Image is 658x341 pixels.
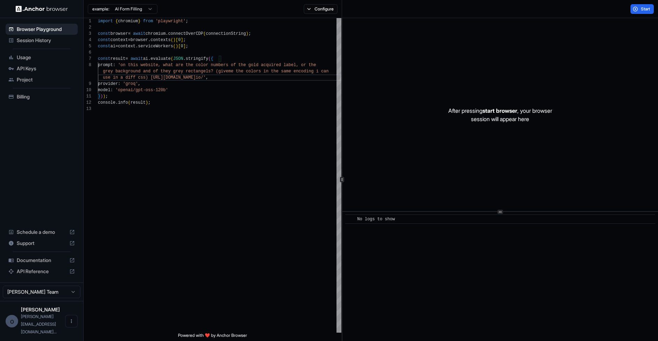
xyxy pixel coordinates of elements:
[115,88,168,93] span: 'openai/gpt-oss-120b'
[178,44,180,49] span: [
[6,315,18,327] div: o
[156,19,186,24] span: 'playwright'
[17,76,75,83] span: Project
[165,31,168,36] span: .
[103,69,228,74] span: grey background and of they grey rectangels? (give
[186,56,208,61] span: stringify
[98,94,100,99] span: }
[630,4,654,14] button: Start
[128,100,130,105] span: (
[98,19,113,24] span: import
[176,44,178,49] span: )
[98,81,118,86] span: provider
[6,24,78,35] div: Browser Playground
[84,37,91,43] div: 4
[228,69,328,74] span: me the colors in the same encoding i can
[138,44,173,49] span: serviceWorkers
[110,44,115,49] span: ai
[98,63,113,68] span: prompt
[148,100,150,105] span: ;
[84,87,91,93] div: 10
[125,56,128,61] span: =
[65,315,78,327] button: Open menu
[482,107,517,114] span: start browser
[17,240,67,247] span: Support
[6,74,78,85] div: Project
[178,38,180,42] span: 0
[110,56,125,61] span: result
[84,56,91,62] div: 7
[641,6,651,12] span: Start
[110,31,128,36] span: browser
[138,19,140,24] span: }
[173,38,176,42] span: )
[84,100,91,106] div: 12
[103,94,105,99] span: )
[131,56,143,61] span: await
[21,314,57,334] span: olga@emerge.ventures
[173,44,176,49] span: (
[98,38,110,42] span: const
[6,227,78,238] div: Schedule a demo
[17,257,67,264] span: Documentation
[17,26,75,33] span: Browser Playground
[110,38,128,42] span: context
[133,31,146,36] span: await
[6,91,78,102] div: Billing
[349,216,352,223] span: ​
[138,81,140,86] span: ,
[21,307,60,312] span: olga kogan
[186,44,188,49] span: ;
[171,38,173,42] span: (
[168,31,203,36] span: connectOverCDP
[128,31,130,36] span: =
[146,31,166,36] span: chromium
[115,100,118,105] span: .
[84,18,91,24] div: 1
[17,93,75,100] span: Billing
[100,94,103,99] span: )
[208,56,211,61] span: (
[6,52,78,63] div: Usage
[17,229,67,236] span: Schedule a demo
[246,31,248,36] span: )
[183,44,186,49] span: ]
[84,49,91,56] div: 6
[206,31,246,36] span: connectionString
[123,81,138,86] span: 'groq'
[17,268,67,275] span: API Reference
[84,93,91,100] div: 11
[143,56,148,61] span: ai
[110,88,113,93] span: :
[196,75,206,80] span: io/'
[150,38,171,42] span: contexts
[118,19,138,24] span: chromium
[84,81,91,87] div: 9
[17,65,75,72] span: API Keys
[171,56,173,61] span: (
[211,56,213,61] span: {
[206,75,208,80] span: ,
[84,31,91,37] div: 3
[143,19,153,24] span: from
[118,100,128,105] span: info
[357,217,395,222] span: No logs to show
[103,75,195,80] span: use in a diff css) [URL][DOMAIN_NAME]
[115,19,118,24] span: {
[6,255,78,266] div: Documentation
[183,38,186,42] span: ;
[118,44,136,49] span: context
[98,56,110,61] span: const
[98,88,110,93] span: model
[98,44,110,49] span: const
[183,56,186,61] span: .
[243,63,316,68] span: e gold acquired label, or the
[84,62,91,68] div: 8
[98,100,115,105] span: console
[6,63,78,74] div: API Keys
[6,266,78,277] div: API Reference
[84,43,91,49] div: 5
[304,4,338,14] button: Configure
[17,54,75,61] span: Usage
[248,31,251,36] span: ;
